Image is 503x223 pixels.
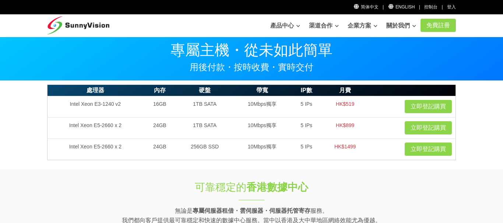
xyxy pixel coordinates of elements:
a: English [388,4,415,10]
td: 5 IPs [291,117,322,139]
td: 5 IPs [291,96,322,117]
td: 10Mbps獨享 [233,139,291,160]
a: 控制台 [424,4,437,10]
td: 1TB SATA [176,117,233,139]
td: 10Mbps獨享 [233,96,291,117]
td: 1TB SATA [176,96,233,117]
td: 24GB [143,139,176,160]
td: 10Mbps獨享 [233,117,291,139]
td: 256GB SSD [176,139,233,160]
a: 立即登記購買 [405,143,452,156]
a: 简体中文 [353,4,379,10]
th: 處理器 [48,85,143,96]
th: 硬盤 [176,85,233,96]
th: IP數 [291,85,322,96]
td: Intel Xeon E5-2660 x 2 [48,139,143,160]
td: Intel Xeon E5-2660 x 2 [48,117,143,139]
td: HK$899 [322,117,368,139]
a: 渠道合作 [309,18,339,33]
a: 關於我們 [386,18,416,33]
td: 24GB [143,117,176,139]
a: 立即登記購買 [405,100,452,113]
td: Intel Xeon E3-1240 v2 [48,96,143,117]
h1: 可靠穩定的 [129,180,374,194]
p: 專屬主機・從未如此簡單 [47,43,456,57]
li: | [442,4,443,11]
td: 5 IPs [291,139,322,160]
a: 免費註冊 [421,19,456,32]
li: | [383,4,384,11]
strong: 專屬伺服器租借・雲伺服器・伺服器托管寄存 [193,208,310,214]
th: 內存 [143,85,176,96]
li: | [419,4,420,11]
th: 帶寬 [233,85,291,96]
a: 企業方案 [348,18,377,33]
p: 用後付款・按時收費・實時交付 [47,63,456,72]
a: 立即登記購買 [405,121,452,134]
th: 月費 [322,85,368,96]
strong: 香港數據中心 [246,181,308,193]
td: HK$519 [322,96,368,117]
a: 登入 [447,4,456,10]
td: 16GB [143,96,176,117]
a: 產品中心 [270,18,300,33]
td: HK$1499 [322,139,368,160]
